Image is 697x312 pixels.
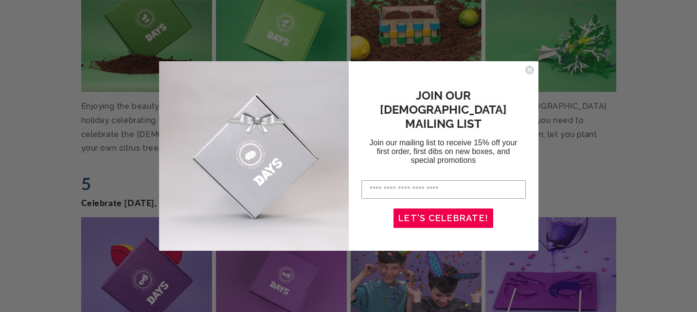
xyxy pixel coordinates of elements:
[370,139,518,164] span: Join our mailing list to receive 15% off your first order, first dibs on new boxes, and special p...
[393,208,493,228] button: LET'S CELEBRATE!
[525,65,535,75] button: Close dialog
[380,88,507,131] span: JOIN OUR [DEMOGRAPHIC_DATA] MAILING LIST
[361,180,526,199] input: Enter your email address
[159,61,349,251] img: d3790c2f-0e0c-4c72-ba1e-9ed984504164.jpeg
